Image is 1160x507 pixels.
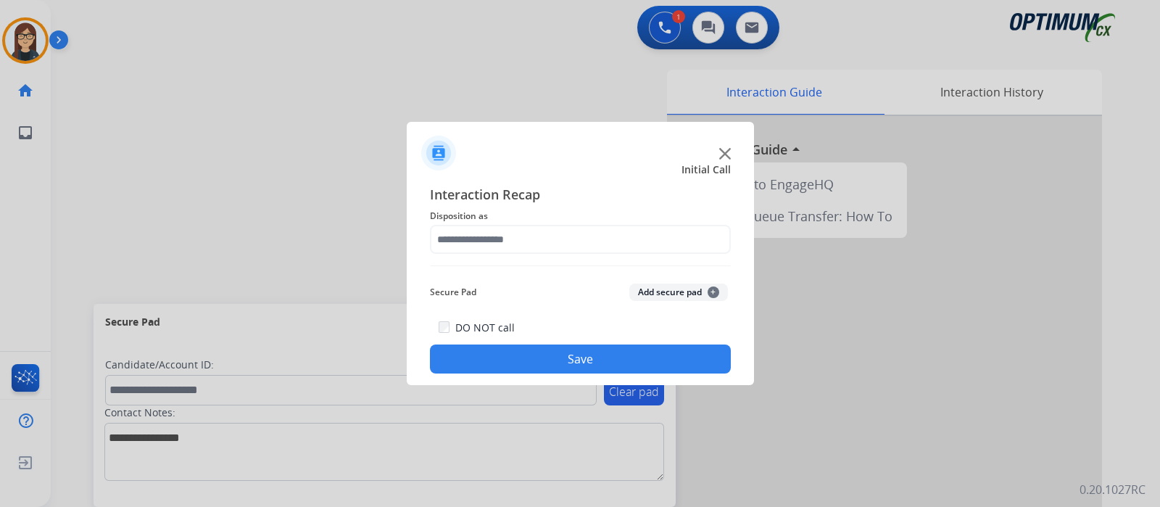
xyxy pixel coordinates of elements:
span: Initial Call [681,162,731,177]
span: Secure Pad [430,284,476,301]
p: 0.20.1027RC [1080,481,1145,498]
button: Add secure pad+ [629,284,728,301]
span: Disposition as [430,207,731,225]
label: DO NOT call [455,321,515,335]
span: Interaction Recap [430,184,731,207]
button: Save [430,345,731,374]
img: contact-recap-line.svg [430,265,731,266]
span: + [708,287,719,298]
img: contactIcon [421,136,456,170]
